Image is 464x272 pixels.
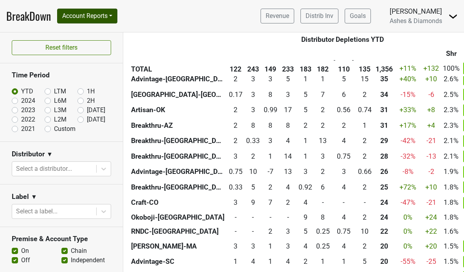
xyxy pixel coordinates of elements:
th: [GEOGRAPHIC_DATA]-[GEOGRAPHIC_DATA] [129,87,227,102]
div: +10 [423,74,439,84]
th: 21.757 [374,224,395,238]
div: 35 [376,74,393,84]
th: 26.000 [374,164,395,180]
div: 1 [299,136,312,146]
div: 24 [376,197,393,208]
div: 1 [264,151,277,161]
th: 33.990 [374,87,395,102]
th: 233 [279,61,297,76]
th: Jul: activate to sort column ascending [332,47,356,71]
div: 2 [281,197,295,208]
div: 2 [316,120,330,131]
td: 1.252 [262,149,279,164]
td: 4.75 [332,72,356,87]
th: 135 [356,61,374,76]
div: 5 [299,226,312,236]
label: L6M [54,96,67,106]
div: 3 [246,89,260,100]
span: +11% [399,64,416,72]
div: 2 [264,182,277,192]
td: 8 [314,210,332,224]
td: 7.5 [245,118,262,133]
label: 2024 [21,96,35,106]
span: +132 [423,64,439,72]
div: 4 [333,182,354,192]
td: 2.167 [356,179,374,195]
div: 7 [264,197,277,208]
div: 22 [376,226,393,236]
div: - [246,226,260,236]
div: 2 [246,151,260,161]
th: +-: activate to sort column ascending [421,47,441,71]
td: 0.752 [332,224,356,238]
div: 8 [264,120,277,131]
td: 0.99 [262,102,279,118]
td: 2.08 [356,87,374,102]
div: 5 [246,182,260,192]
td: 0 [356,195,374,211]
div: 17 [281,105,295,115]
td: 10.42 [245,164,262,180]
th: 30.667 [374,118,395,133]
th: 23.917 [374,195,395,211]
div: 0.56 [333,105,354,115]
div: 14 [281,151,295,161]
td: 1.167 [356,118,374,133]
th: Jun: activate to sort column ascending [314,47,332,71]
div: 7 [316,89,330,100]
div: 0.33 [246,136,260,146]
label: On [21,246,29,256]
div: 2 [229,105,243,115]
td: 5.25 [297,102,314,118]
td: 1.168 [297,149,314,164]
td: 0 [314,195,332,211]
th: Jan: activate to sort column ascending [227,47,245,71]
th: 183 [297,61,314,76]
div: 8 [264,89,277,100]
td: 3.336 [279,224,297,238]
td: 0 [245,210,262,224]
td: 2.5 [227,195,245,211]
div: 3 [264,136,277,146]
td: 7.5 [262,118,279,133]
div: 10 [358,226,372,236]
th: Aug: activate to sort column ascending [356,47,374,71]
td: 14.68 [356,72,374,87]
td: 0.56 [332,102,356,118]
th: Chg %: activate to sort column ascending [394,47,421,71]
td: 13.92 [279,149,297,164]
span: ▼ [31,192,37,202]
td: 0.917 [297,179,314,195]
button: Account Reports [57,9,117,23]
div: 0.75 [333,226,354,236]
th: TOTAL [129,61,227,76]
h3: Label [12,193,29,201]
th: Breakthru-[GEOGRAPHIC_DATA] [129,149,227,164]
td: -8 % [394,164,421,180]
div: 3 [299,166,312,177]
td: 0.753 [332,149,356,164]
th: Craft-CO [129,195,227,211]
td: 0.75 [227,164,245,180]
td: 0 [262,210,279,224]
th: Mar: activate to sort column ascending [262,47,279,71]
th: 28.669 [374,133,395,149]
div: 4 [333,212,354,222]
td: 3.25 [332,164,356,180]
td: 2.084 [245,149,262,164]
img: Dropdown Menu [448,12,458,21]
label: 1H [87,87,95,96]
div: 0.33 [229,182,243,192]
div: 4 [333,136,354,146]
th: 149 [262,61,279,76]
div: 2 [358,182,372,192]
div: 2 [316,105,330,115]
div: 2 [229,74,243,84]
td: 0 [279,210,297,224]
h3: Time Period [12,71,111,79]
div: 1 [316,74,330,84]
td: 13.001 [314,133,332,149]
div: 1 [358,120,372,131]
td: 3.17 [227,149,245,164]
td: 0 [332,195,356,211]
